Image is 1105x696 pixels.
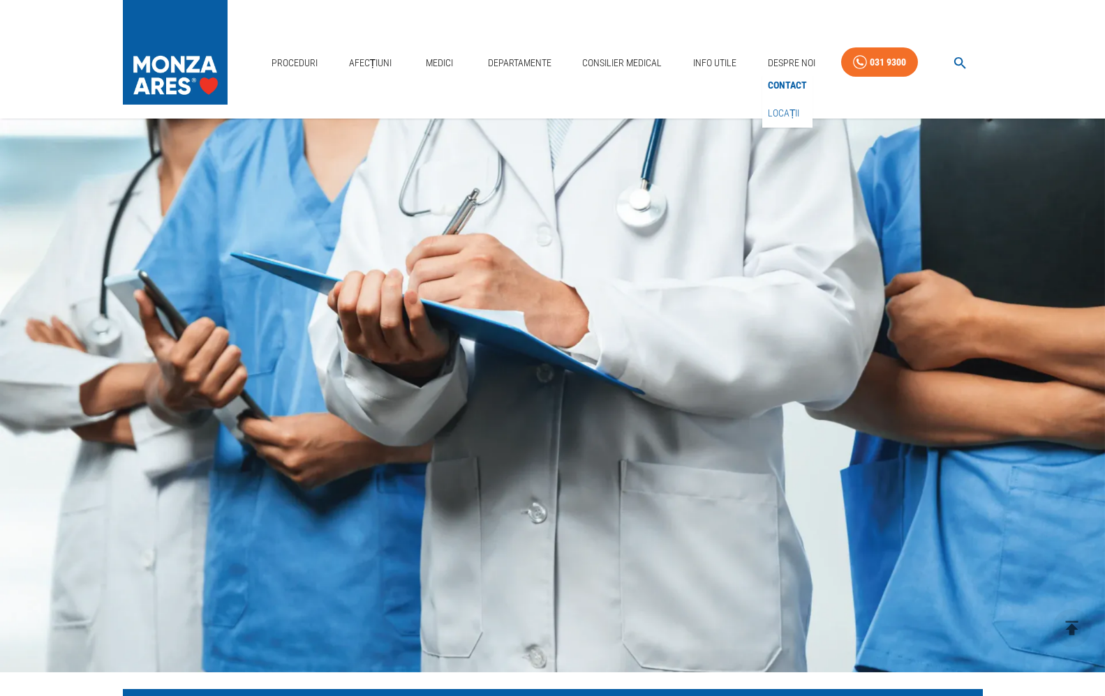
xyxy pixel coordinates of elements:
[266,49,323,77] a: Proceduri
[762,49,821,77] a: Despre Noi
[841,47,918,77] a: 031 9300
[1053,609,1091,647] button: delete
[762,99,813,128] div: Locații
[577,49,667,77] a: Consilier Medical
[870,54,906,71] div: 031 9300
[765,102,803,125] a: Locații
[417,49,462,77] a: Medici
[765,74,810,97] a: Contact
[343,49,398,77] a: Afecțiuni
[482,49,557,77] a: Departamente
[688,49,742,77] a: Info Utile
[762,71,813,100] div: Contact
[762,71,813,128] nav: secondary mailbox folders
